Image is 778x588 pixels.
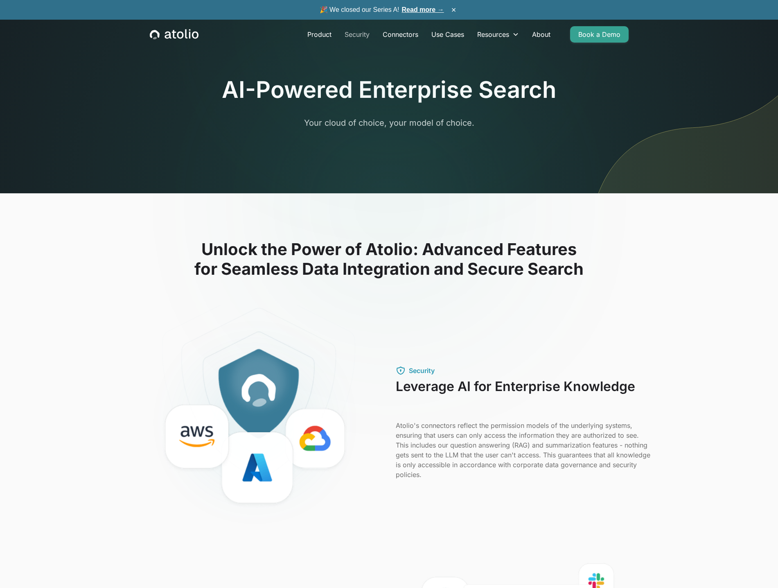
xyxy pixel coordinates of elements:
[301,26,338,43] a: Product
[320,5,444,15] span: 🎉 We closed our Series A!
[586,3,778,193] img: line
[525,26,557,43] a: About
[127,305,383,540] img: image
[425,26,471,43] a: Use Cases
[737,549,778,588] iframe: Chat Widget
[338,26,376,43] a: Security
[477,29,509,39] div: Resources
[471,26,525,43] div: Resources
[409,366,435,375] div: Security
[449,5,459,14] button: ×
[396,379,651,411] h3: Leverage AI for Enterprise Knowledge
[376,26,425,43] a: Connectors
[570,26,629,43] a: Book a Demo
[402,6,444,13] a: Read more →
[150,29,198,40] a: home
[127,240,651,279] h2: Unlock the Power of Atolio: Advanced Features for Seamless Data Integration and Secure Search
[222,76,556,104] h1: AI-Powered Enterprise Search
[396,421,651,479] p: Atolio's connectors reflect the permission models of the underlying systems, ensuring that users ...
[232,117,546,129] p: Your cloud of choice, your model of choice.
